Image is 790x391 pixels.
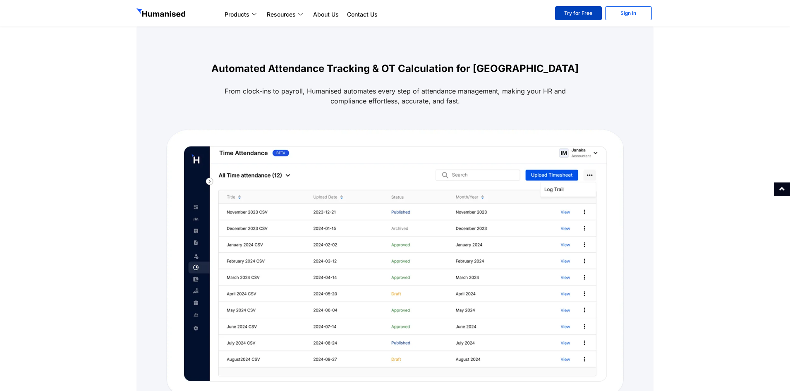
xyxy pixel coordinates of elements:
p: From clock-ins to payroll, Humanised automates every step of attendance management, making your H... [211,86,579,106]
a: Try for Free [555,6,602,20]
img: GetHumanised Logo [136,8,187,19]
h3: Automated Attendance Tracking & OT Calculation for [GEOGRAPHIC_DATA] [165,62,625,75]
a: Contact Us [343,10,382,19]
a: Resources [263,10,309,19]
a: Sign In [605,6,652,20]
a: Products [220,10,263,19]
a: About Us [309,10,343,19]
